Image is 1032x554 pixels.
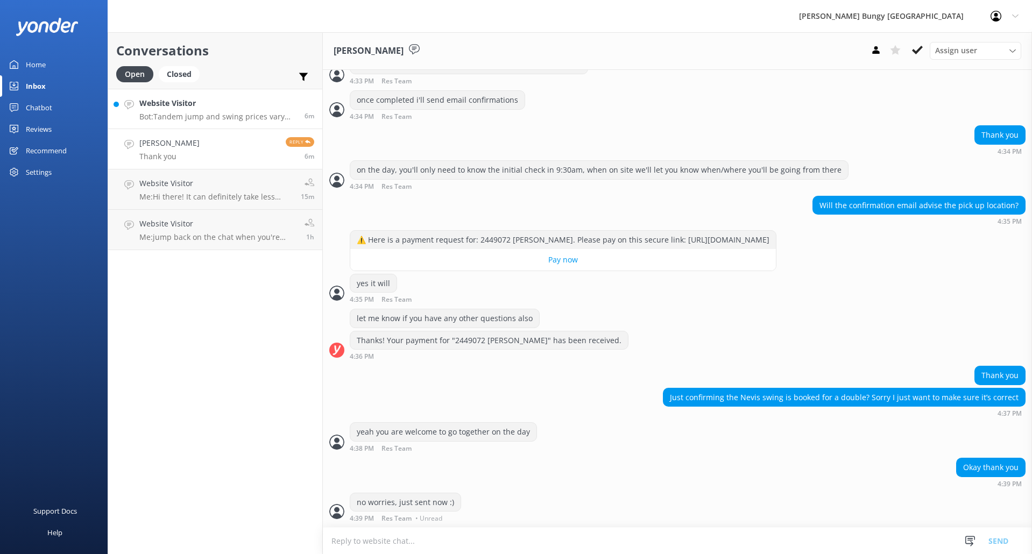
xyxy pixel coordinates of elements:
[350,231,776,249] div: ⚠️ Here is a payment request for: 2449072 [PERSON_NAME]. Please pay on this secure link: [URL][DO...
[350,78,374,85] strong: 4:33 PM
[350,77,588,85] div: 04:33pm 17-Aug-2025 (UTC +12:00) Pacific/Auckland
[47,522,62,543] div: Help
[350,274,397,293] div: yes it will
[334,44,404,58] h3: [PERSON_NAME]
[16,18,78,35] img: yonder-white-logo.png
[139,218,296,230] h4: Website Visitor
[26,54,46,75] div: Home
[108,169,322,210] a: Website VisitorMe:Hi there! It can definitely take less than 4 hours, but the official answer is ...
[116,40,314,61] h2: Conversations
[139,177,293,189] h4: Website Visitor
[305,111,314,120] span: 04:37pm 17-Aug-2025 (UTC +12:00) Pacific/Auckland
[286,137,314,147] span: Reply
[935,45,977,56] span: Assign user
[139,192,293,202] p: Me: Hi there! It can definitely take less than 4 hours, but the official answer is 4 hours, just ...
[350,514,461,522] div: 04:39pm 17-Aug-2025 (UTC +12:00) Pacific/Auckland
[381,296,412,303] span: Res Team
[350,352,628,360] div: 04:36pm 17-Aug-2025 (UTC +12:00) Pacific/Auckland
[159,68,205,80] a: Closed
[108,89,322,129] a: Website VisitorBot:Tandem jump and swing prices vary based on location, activity, and fare type, ...
[998,148,1022,155] strong: 4:34 PM
[26,97,52,118] div: Chatbot
[350,445,374,452] strong: 4:38 PM
[998,481,1022,487] strong: 4:39 PM
[350,493,461,512] div: no worries, just sent now :)
[350,295,447,303] div: 04:35pm 17-Aug-2025 (UTC +12:00) Pacific/Auckland
[108,129,322,169] a: [PERSON_NAME]Thank youReply6m
[975,366,1025,385] div: Thank you
[350,182,849,190] div: 04:34pm 17-Aug-2025 (UTC +12:00) Pacific/Auckland
[139,232,296,242] p: Me: jump back on the chat when you're ready
[139,112,296,122] p: Bot: Tandem jump and swing prices vary based on location, activity, and fare type, and are charge...
[956,480,1026,487] div: 04:39pm 17-Aug-2025 (UTC +12:00) Pacific/Auckland
[159,66,200,82] div: Closed
[381,113,412,120] span: Res Team
[415,515,442,522] span: • Unread
[350,423,536,441] div: yeah you are welcome to go together on the day
[350,91,525,109] div: once completed i'll send email confirmations
[306,232,314,242] span: 03:26pm 17-Aug-2025 (UTC +12:00) Pacific/Auckland
[139,137,200,149] h4: [PERSON_NAME]
[350,113,374,120] strong: 4:34 PM
[33,500,77,522] div: Support Docs
[26,75,46,97] div: Inbox
[663,409,1026,417] div: 04:37pm 17-Aug-2025 (UTC +12:00) Pacific/Auckland
[26,118,52,140] div: Reviews
[813,196,1025,215] div: Will the confirmation email advise the pick up location?
[381,183,412,190] span: Res Team
[381,515,412,522] span: Res Team
[350,331,628,350] div: Thanks! Your payment for "2449072 [PERSON_NAME]" has been received.
[139,152,200,161] p: Thank you
[350,444,537,452] div: 04:38pm 17-Aug-2025 (UTC +12:00) Pacific/Auckland
[812,217,1026,225] div: 04:35pm 17-Aug-2025 (UTC +12:00) Pacific/Auckland
[350,112,525,120] div: 04:34pm 17-Aug-2025 (UTC +12:00) Pacific/Auckland
[26,140,67,161] div: Recommend
[350,309,539,328] div: let me know if you have any other questions also
[305,152,314,161] span: 04:37pm 17-Aug-2025 (UTC +12:00) Pacific/Auckland
[350,249,776,271] a: Pay now
[301,192,314,201] span: 04:28pm 17-Aug-2025 (UTC +12:00) Pacific/Auckland
[381,445,412,452] span: Res Team
[350,515,374,522] strong: 4:39 PM
[116,68,159,80] a: Open
[930,42,1021,59] div: Assign User
[957,458,1025,477] div: Okay thank you
[116,66,153,82] div: Open
[998,218,1022,225] strong: 4:35 PM
[26,161,52,183] div: Settings
[139,97,296,109] h4: Website Visitor
[350,296,374,303] strong: 4:35 PM
[350,161,848,179] div: on the day, you'll only need to know the initial check in 9:30am, when on site we'll let you know...
[663,388,1025,407] div: Just confirming the Nevis swing is booked for a double? Sorry I just want to make sure it’s correct
[381,78,412,85] span: Res Team
[350,183,374,190] strong: 4:34 PM
[350,353,374,360] strong: 4:36 PM
[108,210,322,250] a: Website VisitorMe:jump back on the chat when you're ready1h
[975,126,1025,144] div: Thank you
[998,410,1022,417] strong: 4:37 PM
[974,147,1026,155] div: 04:34pm 17-Aug-2025 (UTC +12:00) Pacific/Auckland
